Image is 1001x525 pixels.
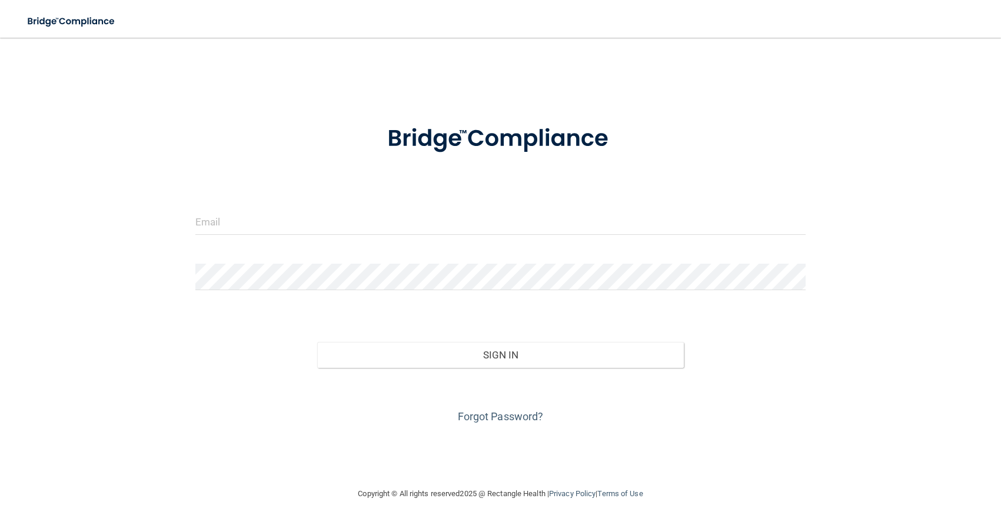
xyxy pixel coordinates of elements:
[458,410,544,423] a: Forgot Password?
[18,9,126,34] img: bridge_compliance_login_screen.278c3ca4.svg
[317,342,683,368] button: Sign In
[597,489,643,498] a: Terms of Use
[286,475,716,513] div: Copyright © All rights reserved 2025 @ Rectangle Health | |
[549,489,596,498] a: Privacy Policy
[363,108,637,170] img: bridge_compliance_login_screen.278c3ca4.svg
[195,208,806,235] input: Email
